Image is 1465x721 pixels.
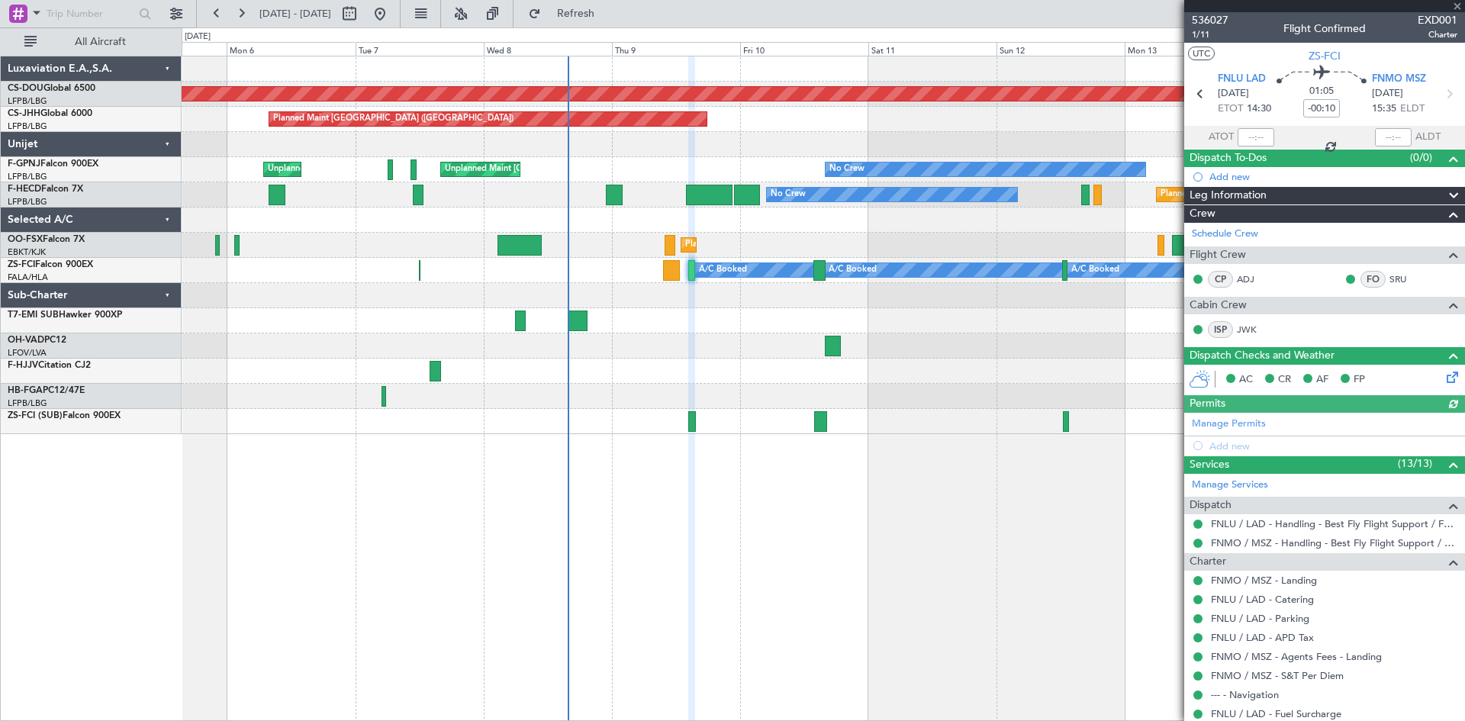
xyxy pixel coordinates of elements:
[484,42,612,56] div: Wed 8
[8,121,47,132] a: LFPB/LBG
[185,31,211,43] div: [DATE]
[1309,84,1334,99] span: 01:05
[1211,517,1457,530] a: FNLU / LAD - Handling - Best Fly Flight Support / FNLU
[40,37,161,47] span: All Aircraft
[1208,321,1233,338] div: ISP
[8,386,85,395] a: HB-FGAPC12/47E
[1372,72,1426,87] span: FNMO MSZ
[1190,246,1246,264] span: Flight Crew
[8,84,43,93] span: CS-DOU
[8,411,63,420] span: ZS-FCI (SUB)
[8,272,48,283] a: FALA/HLA
[47,2,134,25] input: Trip Number
[1211,536,1457,549] a: FNMO / MSZ - Handling - Best Fly Flight Support / FNLU
[8,361,91,370] a: F-HJJVCitation CJ2
[699,259,747,282] div: A/C Booked
[8,347,47,359] a: LFOV/LVA
[1190,456,1229,474] span: Services
[1211,688,1279,701] a: --- - Navigation
[1071,259,1119,282] div: A/C Booked
[1192,478,1268,493] a: Manage Services
[8,411,121,420] a: ZS-FCI (SUB)Falcon 900EX
[1190,297,1247,314] span: Cabin Crew
[997,42,1125,56] div: Sun 12
[1161,183,1401,206] div: Planned Maint [GEOGRAPHIC_DATA] ([GEOGRAPHIC_DATA])
[1190,187,1267,204] span: Leg Information
[8,311,122,320] a: T7-EMI SUBHawker 900XP
[8,235,85,244] a: OO-FSXFalcon 7X
[1211,612,1309,625] a: FNLU / LAD - Parking
[8,361,38,370] span: F-HJJV
[227,42,355,56] div: Mon 6
[8,311,59,320] span: T7-EMI SUB
[1278,372,1291,388] span: CR
[268,158,519,181] div: Unplanned Maint [GEOGRAPHIC_DATA] ([GEOGRAPHIC_DATA])
[8,109,40,118] span: CS-JHH
[1190,205,1215,223] span: Crew
[1410,150,1432,166] span: (0/0)
[1211,650,1382,663] a: FNMO / MSZ - Agents Fees - Landing
[1125,42,1253,56] div: Mon 13
[1209,170,1457,183] div: Add new
[544,8,608,19] span: Refresh
[1218,101,1243,117] span: ETOT
[1418,12,1457,28] span: EXD001
[1211,574,1317,587] a: FNMO / MSZ - Landing
[8,171,47,182] a: LFPB/LBG
[1372,86,1403,101] span: [DATE]
[1209,130,1234,145] span: ATOT
[829,259,877,282] div: A/C Booked
[1192,28,1228,41] span: 1/11
[8,336,66,345] a: OH-VADPC12
[1283,21,1366,37] div: Flight Confirmed
[685,233,863,256] div: Planned Maint Kortrijk-[GEOGRAPHIC_DATA]
[1208,271,1233,288] div: CP
[8,159,98,169] a: F-GPNJFalcon 900EX
[8,235,43,244] span: OO-FSX
[1237,272,1271,286] a: ADJ
[1218,86,1249,101] span: [DATE]
[1211,593,1314,606] a: FNLU / LAD - Catering
[521,2,613,26] button: Refresh
[868,42,997,56] div: Sat 11
[1190,347,1335,365] span: Dispatch Checks and Weather
[1239,372,1253,388] span: AC
[829,158,865,181] div: No Crew
[771,183,806,206] div: No Crew
[259,7,331,21] span: [DATE] - [DATE]
[8,260,93,269] a: ZS-FCIFalcon 900EX
[8,185,83,194] a: F-HECDFalcon 7X
[1360,271,1386,288] div: FO
[1418,28,1457,41] span: Charter
[8,95,47,107] a: LFPB/LBG
[8,159,40,169] span: F-GPNJ
[8,386,43,395] span: HB-FGA
[8,398,47,409] a: LFPB/LBG
[8,196,47,208] a: LFPB/LBG
[1372,101,1396,117] span: 15:35
[1190,553,1226,571] span: Charter
[1237,323,1271,336] a: JWK
[1192,12,1228,28] span: 536027
[1190,497,1232,514] span: Dispatch
[1309,48,1341,64] span: ZS-FCI
[1354,372,1365,388] span: FP
[273,108,514,130] div: Planned Maint [GEOGRAPHIC_DATA] ([GEOGRAPHIC_DATA])
[1188,47,1215,60] button: UTC
[445,158,696,181] div: Unplanned Maint [GEOGRAPHIC_DATA] ([GEOGRAPHIC_DATA])
[740,42,868,56] div: Fri 10
[8,260,35,269] span: ZS-FCI
[1211,631,1314,644] a: FNLU / LAD - APD Tax
[1389,272,1424,286] a: SRU
[612,42,740,56] div: Thu 9
[8,84,95,93] a: CS-DOUGlobal 6500
[1400,101,1425,117] span: ELDT
[17,30,166,54] button: All Aircraft
[1192,227,1258,242] a: Schedule Crew
[1316,372,1328,388] span: AF
[1211,669,1344,682] a: FNMO / MSZ - S&T Per Diem
[1218,72,1266,87] span: FNLU LAD
[356,42,484,56] div: Tue 7
[8,109,92,118] a: CS-JHHGlobal 6000
[8,185,41,194] span: F-HECD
